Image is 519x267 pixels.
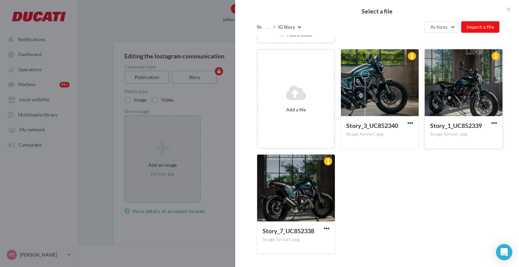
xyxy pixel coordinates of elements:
[430,24,447,30] span: Actions
[346,122,398,129] span: Story_3_UC852340
[261,106,331,113] div: Add a file
[430,122,482,129] span: Story_1_UC852339
[278,24,295,30] div: IG Story
[265,22,271,31] div: ...
[430,131,497,137] div: Image format: png
[425,21,459,33] button: Actions
[246,8,508,14] h2: Select a file
[263,227,314,235] span: Story_7_UC852338
[346,131,413,137] div: Image format: png
[467,24,494,30] span: Import a file
[263,237,329,243] div: Image format: png
[461,21,499,33] button: Import a file
[496,244,512,260] div: Open Intercom Messenger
